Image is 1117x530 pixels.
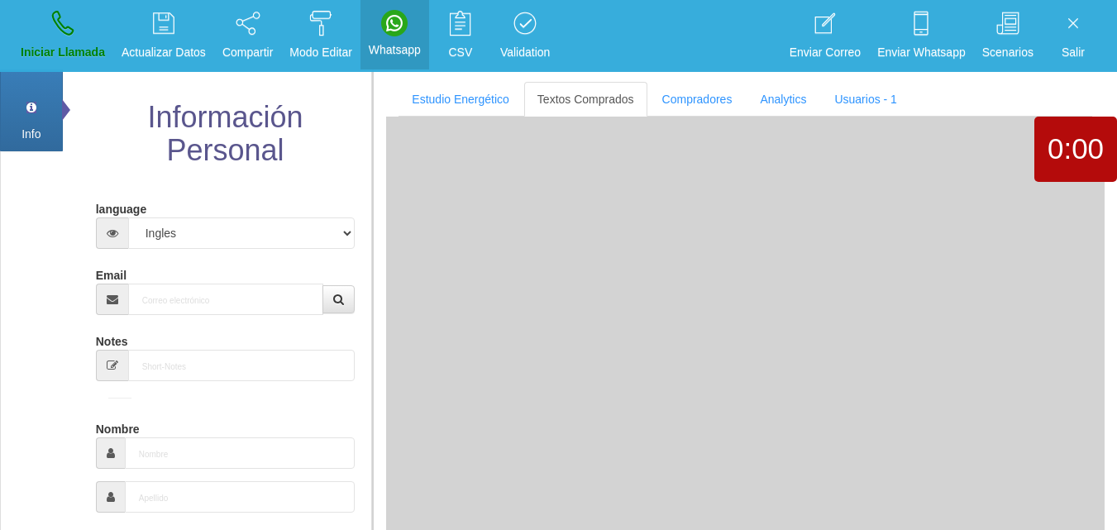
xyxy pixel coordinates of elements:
[500,43,550,62] p: Validation
[122,43,206,62] p: Actualizar Datos
[784,5,866,67] a: Enviar Correo
[399,82,523,117] a: Estudio Energético
[1050,43,1096,62] p: Salir
[21,43,105,62] p: Iniciar Llamada
[222,43,273,62] p: Compartir
[432,5,489,67] a: CSV
[289,43,351,62] p: Modo Editar
[821,82,909,117] a: Usuarios - 1
[96,195,146,217] label: language
[747,82,819,117] a: Analytics
[649,82,746,117] a: Compradores
[871,5,971,67] a: Enviar Whatsapp
[1044,5,1102,67] a: Salir
[217,5,279,67] a: Compartir
[125,437,356,469] input: Nombre
[125,481,356,513] input: Apellido
[524,82,647,117] a: Textos Comprados
[369,41,421,60] p: Whatsapp
[437,43,484,62] p: CSV
[877,43,966,62] p: Enviar Whatsapp
[15,5,111,67] a: Iniciar Llamada
[976,5,1039,67] a: Scenarios
[128,350,356,381] input: Short-Notes
[363,5,427,64] a: Whatsapp
[790,43,861,62] p: Enviar Correo
[284,5,357,67] a: Modo Editar
[982,43,1033,62] p: Scenarios
[96,415,140,437] label: Nombre
[92,101,360,166] h2: Información Personal
[494,5,556,67] a: Validation
[1034,133,1117,165] h1: 0:00
[128,284,324,315] input: Correo electrónico
[96,327,128,350] label: Notes
[96,261,126,284] label: Email
[116,5,212,67] a: Actualizar Datos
